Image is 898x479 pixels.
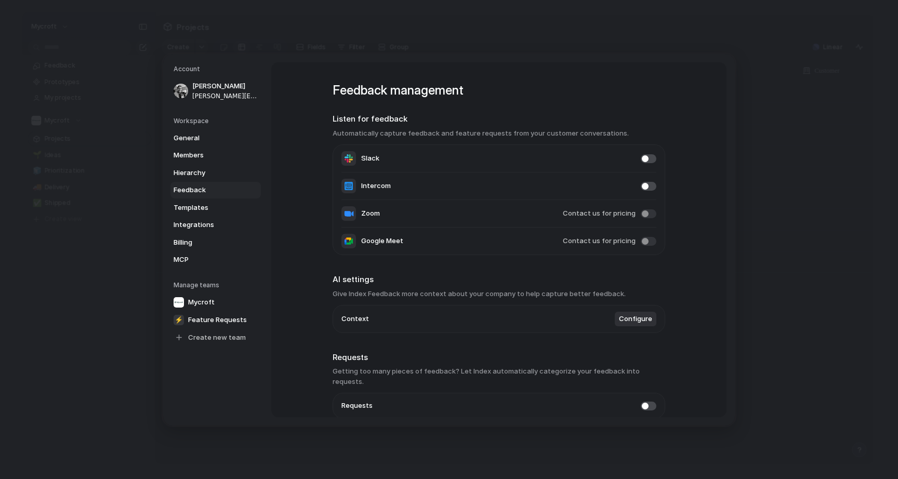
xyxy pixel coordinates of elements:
a: Feedback [170,182,261,198]
a: MCP [170,251,261,268]
span: Feature Requests [188,314,247,325]
h2: Listen for feedback [333,113,665,125]
a: Billing [170,234,261,250]
a: Integrations [170,217,261,233]
span: Slack [361,153,379,164]
h1: Feedback management [333,81,665,100]
a: General [170,129,261,146]
button: Configure [615,312,656,326]
span: [PERSON_NAME] [192,81,259,91]
a: Hierarchy [170,164,261,181]
span: Google Meet [361,236,403,246]
h3: Getting too many pieces of feedback? Let Index automatically categorize your feedback into requests. [333,366,665,387]
span: Templates [174,202,240,212]
span: Zoom [361,208,380,219]
span: MCP [174,255,240,265]
span: Hierarchy [174,167,240,178]
span: Mycroft [188,297,215,307]
h2: AI settings [333,274,665,286]
span: Billing [174,237,240,247]
h3: Automatically capture feedback and feature requests from your customer conversations. [333,128,665,138]
h5: Workspace [174,116,261,125]
span: [PERSON_NAME][EMAIL_ADDRESS][DOMAIN_NAME] [192,91,259,100]
a: [PERSON_NAME][PERSON_NAME][EMAIL_ADDRESS][DOMAIN_NAME] [170,78,261,104]
span: Intercom [361,181,391,191]
h5: Account [174,64,261,74]
a: Create new team [170,329,261,345]
span: Contact us for pricing [563,208,636,219]
span: Configure [619,314,652,324]
span: General [174,132,240,143]
span: Requests [341,401,373,411]
div: ⚡ [174,314,184,325]
h3: Give Index Feedback more context about your company to help capture better feedback. [333,288,665,299]
span: Contact us for pricing [563,236,636,246]
a: Members [170,147,261,164]
span: Integrations [174,220,240,230]
a: Templates [170,199,261,216]
span: Context [341,314,369,324]
span: Feedback [174,185,240,195]
h5: Manage teams [174,280,261,289]
h2: Requests [333,351,665,363]
span: Create new team [188,332,246,342]
span: Members [174,150,240,161]
a: Mycroft [170,294,261,310]
a: ⚡Feature Requests [170,311,261,328]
